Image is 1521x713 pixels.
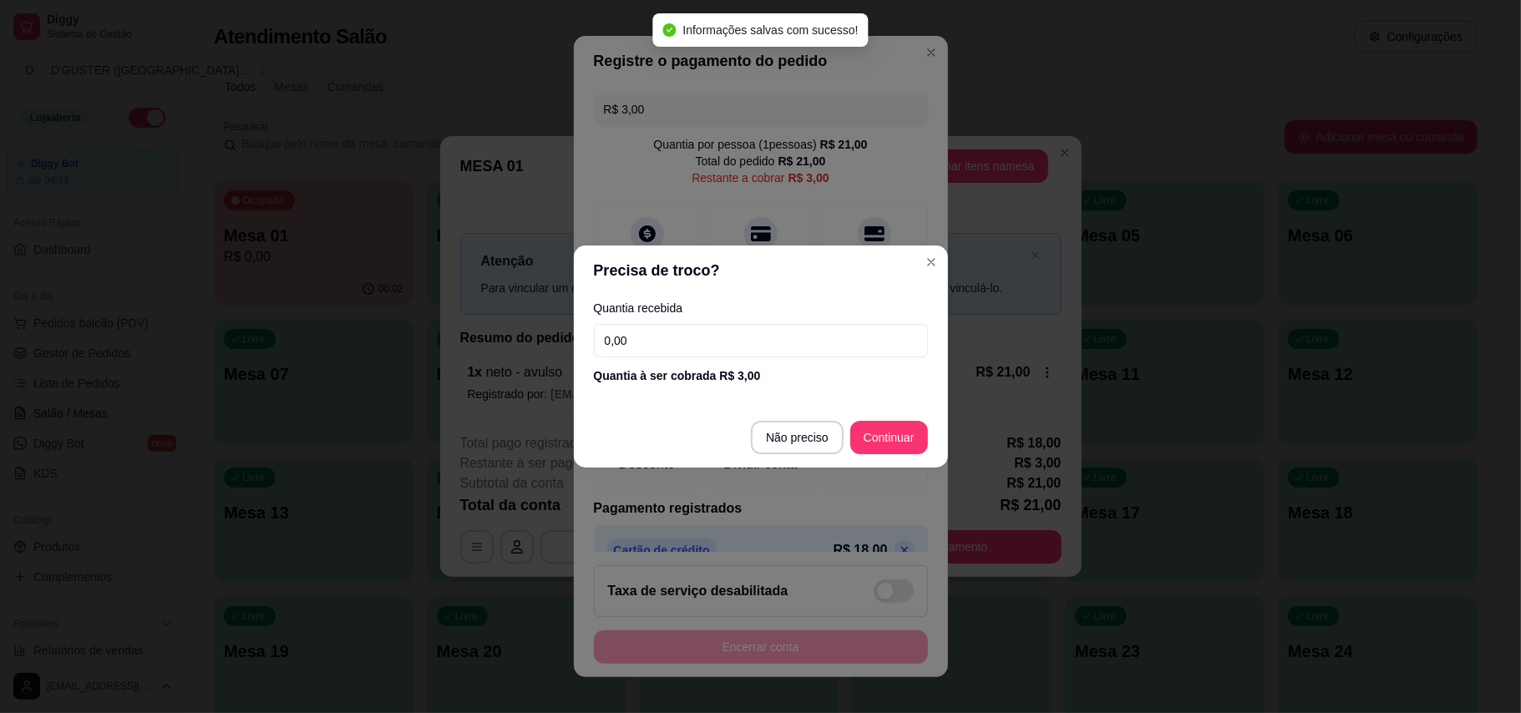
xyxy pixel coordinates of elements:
button: Continuar [850,421,928,454]
span: Informações salvas com sucesso! [682,23,858,37]
label: Quantia recebida [594,302,928,314]
button: Close [918,249,945,276]
header: Precisa de troco? [574,245,948,296]
span: check-circle [662,23,676,37]
button: Não preciso [751,421,844,454]
div: Quantia à ser cobrada R$ 3,00 [594,367,928,384]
